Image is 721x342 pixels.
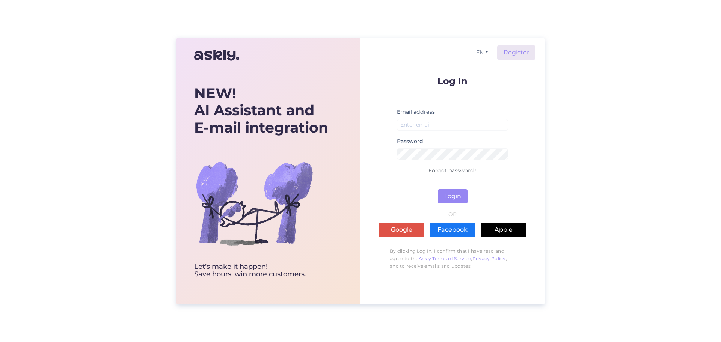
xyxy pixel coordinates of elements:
a: Askly Terms of Service [419,256,471,261]
p: By clicking Log In, I confirm that I have read and agree to the , , and to receive emails and upd... [379,244,526,274]
a: Privacy Policy [472,256,506,261]
b: NEW! [194,84,236,102]
button: EN [473,47,491,58]
a: Register [497,45,535,60]
a: Apple [481,223,526,237]
label: Password [397,137,423,145]
label: Email address [397,108,435,116]
a: Google [379,223,424,237]
input: Enter email [397,119,508,131]
p: Log In [379,76,526,86]
span: OR [447,212,458,217]
button: Login [438,189,468,203]
a: Facebook [430,223,475,237]
a: Forgot password? [428,167,477,174]
div: AI Assistant and E-mail integration [194,85,328,136]
img: Askly [194,46,239,64]
img: bg-askly [194,143,314,263]
div: Let’s make it happen! Save hours, win more customers. [194,263,328,278]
